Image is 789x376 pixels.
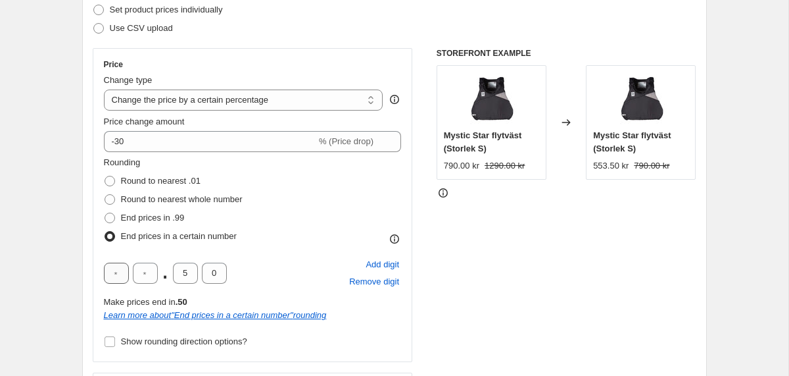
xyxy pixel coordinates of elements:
[615,72,667,125] img: Mystic-star-flyt-vast-floatation-vest-blac-svart-gra-black-grey-KITEBOARDCENTER-KITE-och-WINGBUTI...
[133,263,158,284] input: ﹡
[104,157,141,167] span: Rounding
[364,256,401,273] button: Add placeholder
[121,194,243,204] span: Round to nearest whole number
[121,336,247,346] span: Show rounding direction options?
[388,93,401,106] div: help
[104,131,316,152] input: -15
[121,231,237,241] span: End prices in a certain number
[437,48,696,59] h6: STOREFRONT EXAMPLE
[593,130,671,153] span: Mystic Star flytväst (Storlek S)
[465,72,517,125] img: Mystic-star-flyt-vast-floatation-vest-blac-svart-gra-black-grey-KITEBOARDCENTER-KITE-och-WINGBUTI...
[104,75,153,85] span: Change type
[104,59,123,70] h3: Price
[173,263,198,284] input: ﹡
[121,213,185,223] span: End prices in .99
[110,5,223,14] span: Set product prices individually
[444,159,479,173] div: 790.00 kr
[104,117,185,126] span: Price change amount
[176,297,187,307] b: .50
[444,130,522,153] span: Mystic Star flytväst (Storlek S)
[104,263,129,284] input: ﹡
[349,275,399,288] span: Remove digit
[634,159,669,173] strike: 790.00 kr
[110,23,173,33] span: Use CSV upload
[593,159,629,173] div: 553.50 kr
[121,176,201,186] span: Round to nearest .01
[104,310,327,320] a: Learn more about"End prices in a certain number"rounding
[366,258,399,271] span: Add digit
[104,297,187,307] span: Make prices end in
[162,263,169,284] span: .
[319,136,373,146] span: % (Price drop)
[485,159,525,173] strike: 1290.00 kr
[104,310,327,320] i: Learn more about " End prices in a certain number " rounding
[202,263,227,284] input: ﹡
[347,273,401,290] button: Remove placeholder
